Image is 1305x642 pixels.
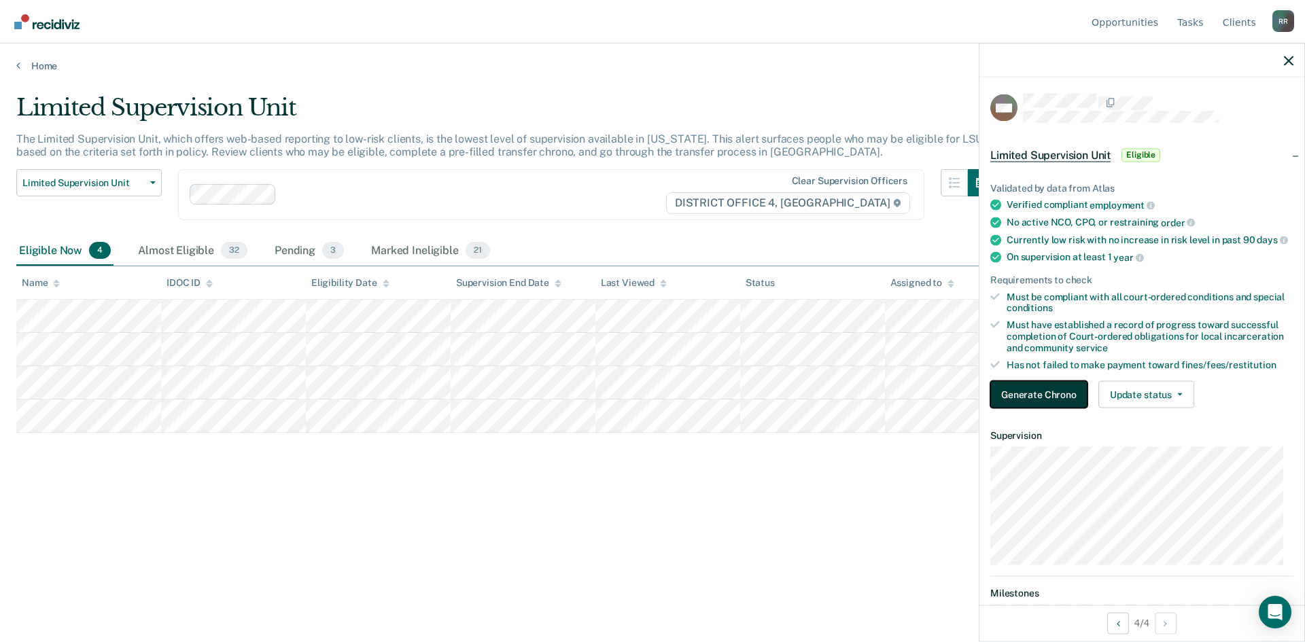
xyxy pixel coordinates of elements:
div: Pending [272,236,347,266]
div: Last Viewed [601,277,667,289]
span: 21 [466,242,490,260]
div: Validated by data from Atlas [990,182,1293,194]
span: 32 [221,242,247,260]
div: Limited Supervision Unit [16,94,995,132]
div: No active NCO, CPO, or restraining [1007,216,1293,228]
button: Next Opportunity [1155,612,1177,634]
div: Almost Eligible [135,236,250,266]
dt: Milestones [990,588,1293,599]
span: DISTRICT OFFICE 4, [GEOGRAPHIC_DATA] [666,192,910,214]
div: Clear supervision officers [792,175,907,187]
div: Supervision End Date [456,277,561,289]
div: Must be compliant with all court-ordered conditions and special conditions [1007,291,1293,314]
a: Navigate to form link [990,381,1093,408]
div: R R [1272,10,1294,32]
button: Update status [1098,381,1194,408]
div: Limited Supervision UnitEligible [979,133,1304,177]
div: Verified compliant [1007,199,1293,211]
p: The Limited Supervision Unit, which offers web-based reporting to low-risk clients, is the lowest... [16,132,983,158]
img: Recidiviz [14,14,80,29]
div: Currently low risk with no increase in risk level in past 90 [1007,234,1293,246]
span: fines/fees/restitution [1181,359,1276,370]
span: Limited Supervision Unit [990,148,1111,162]
a: Home [16,60,1289,72]
dt: Supervision [990,430,1293,442]
span: 3 [322,242,344,260]
span: Eligible [1121,148,1160,162]
span: 4 [89,242,111,260]
div: Marked Ineligible [368,236,492,266]
button: Generate Chrono [990,381,1087,408]
span: service [1076,342,1108,353]
div: Open Intercom Messenger [1259,596,1291,628]
span: Limited Supervision Unit [22,177,145,189]
div: Must have established a record of progress toward successful completion of Court-ordered obligati... [1007,319,1293,353]
div: Eligibility Date [311,277,389,289]
button: Profile dropdown button [1272,10,1294,32]
div: Assigned to [890,277,954,289]
div: Name [22,277,60,289]
div: Has not failed to make payment toward [1007,359,1293,370]
div: IDOC ID [167,277,213,289]
div: Status [746,277,775,289]
span: year [1113,251,1143,262]
span: order [1161,217,1195,228]
div: On supervision at least 1 [1007,251,1293,264]
span: days [1257,234,1287,245]
div: Requirements to check [990,274,1293,285]
div: 4 / 4 [979,605,1304,641]
div: Eligible Now [16,236,114,266]
button: Previous Opportunity [1107,612,1129,634]
span: employment [1090,200,1154,211]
